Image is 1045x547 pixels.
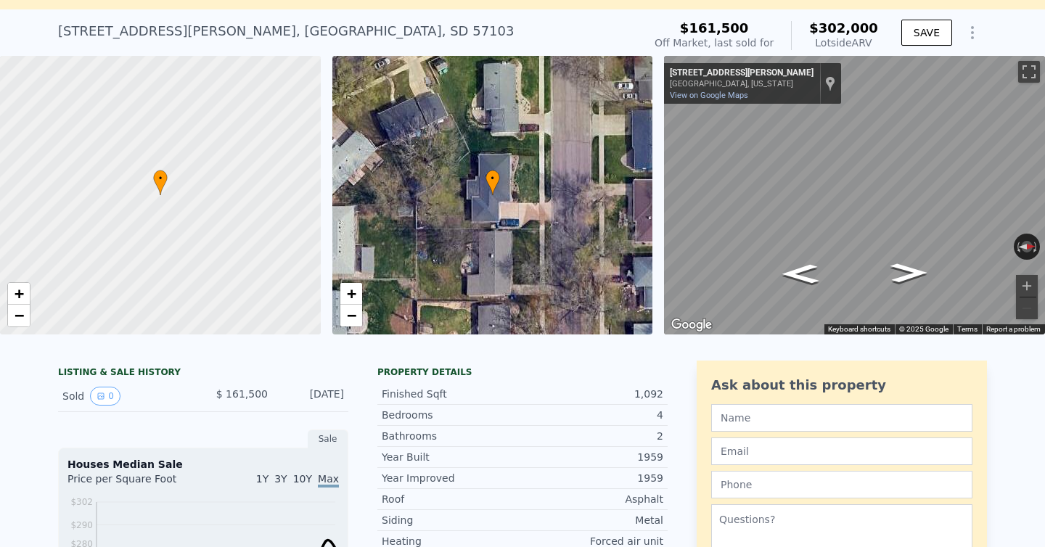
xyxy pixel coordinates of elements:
[1018,61,1040,83] button: Toggle fullscreen view
[1014,241,1040,252] button: Reset the view
[522,492,663,506] div: Asphalt
[340,283,362,305] a: Zoom in
[828,324,890,334] button: Keyboard shortcuts
[8,305,30,326] a: Zoom out
[293,473,312,485] span: 10Y
[382,513,522,527] div: Siding
[766,260,835,288] path: Go South, S Churchill Ave
[522,471,663,485] div: 1959
[58,21,514,41] div: [STREET_ADDRESS][PERSON_NAME] , [GEOGRAPHIC_DATA] , SD 57103
[382,492,522,506] div: Roof
[67,472,203,495] div: Price per Square Foot
[15,284,24,303] span: +
[875,259,943,287] path: Go North, S Churchill Ave
[256,473,269,485] span: 1Y
[485,172,500,185] span: •
[153,172,168,185] span: •
[986,325,1041,333] a: Report a problem
[522,513,663,527] div: Metal
[8,283,30,305] a: Zoom in
[485,170,500,195] div: •
[1014,234,1022,260] button: Rotate counterclockwise
[382,429,522,443] div: Bathrooms
[15,306,24,324] span: −
[274,473,287,485] span: 3Y
[670,91,748,100] a: View on Google Maps
[382,450,522,464] div: Year Built
[668,316,716,334] img: Google
[346,284,356,303] span: +
[340,305,362,326] a: Zoom out
[670,67,814,79] div: [STREET_ADDRESS][PERSON_NAME]
[809,20,878,36] span: $302,000
[957,325,978,333] a: Terms (opens in new tab)
[809,36,878,50] div: Lotside ARV
[382,408,522,422] div: Bedrooms
[346,306,356,324] span: −
[711,471,972,498] input: Phone
[382,387,522,401] div: Finished Sqft
[522,429,663,443] div: 2
[1016,275,1038,297] button: Zoom in
[901,20,952,46] button: SAVE
[522,408,663,422] div: 4
[958,18,987,47] button: Show Options
[67,457,339,472] div: Houses Median Sale
[318,473,339,488] span: Max
[216,388,268,400] span: $ 161,500
[680,20,749,36] span: $161,500
[711,375,972,395] div: Ask about this property
[382,471,522,485] div: Year Improved
[522,450,663,464] div: 1959
[62,387,192,406] div: Sold
[668,316,716,334] a: Open this area in Google Maps (opens a new window)
[670,79,814,89] div: [GEOGRAPHIC_DATA], [US_STATE]
[711,404,972,432] input: Name
[90,387,120,406] button: View historical data
[655,36,774,50] div: Off Market, last sold for
[279,387,344,406] div: [DATE]
[664,56,1045,334] div: Street View
[899,325,948,333] span: © 2025 Google
[308,429,348,448] div: Sale
[711,437,972,465] input: Email
[664,56,1045,334] div: Map
[1033,234,1041,260] button: Rotate clockwise
[377,366,668,378] div: Property details
[58,366,348,381] div: LISTING & SALE HISTORY
[522,387,663,401] div: 1,092
[153,170,168,195] div: •
[70,497,93,507] tspan: $302
[1016,297,1038,319] button: Zoom out
[825,75,835,91] a: Show location on map
[70,520,93,530] tspan: $290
